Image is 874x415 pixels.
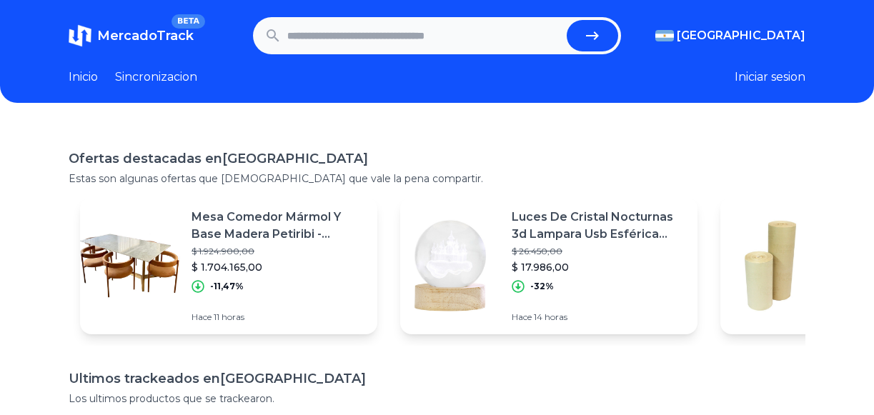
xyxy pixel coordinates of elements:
[97,28,194,44] span: MercadoTrack
[720,216,820,316] img: Featured image
[69,24,194,47] a: MercadoTrackBETA
[192,260,366,274] p: $ 1.704.165,00
[655,27,805,44] button: [GEOGRAPHIC_DATA]
[172,14,205,29] span: BETA
[192,246,366,257] p: $ 1.924.900,00
[80,216,180,316] img: Featured image
[530,281,554,292] p: -32%
[512,209,686,243] p: Luces De Cristal Nocturnas 3d Lampara Usb Esférica [PERSON_NAME]
[69,391,805,406] p: Los ultimos productos que se trackearon.
[677,27,805,44] span: [GEOGRAPHIC_DATA]
[69,369,805,389] h1: Ultimos trackeados en [GEOGRAPHIC_DATA]
[512,246,686,257] p: $ 26.450,00
[192,209,366,243] p: Mesa Comedor Mármol Y Base Madera Petiribi - [PERSON_NAME] Design
[192,311,366,323] p: Hace 11 horas
[115,69,197,86] a: Sincronizacion
[512,260,686,274] p: $ 17.986,00
[210,281,244,292] p: -11,47%
[735,69,805,86] button: Iniciar sesion
[400,216,500,316] img: Featured image
[80,197,377,334] a: Featured imageMesa Comedor Mármol Y Base Madera Petiribi - [PERSON_NAME] Design$ 1.924.900,00$ 1....
[69,24,91,47] img: MercadoTrack
[69,171,805,186] p: Estas son algunas ofertas que [DEMOGRAPHIC_DATA] que vale la pena compartir.
[512,311,686,323] p: Hace 14 horas
[400,197,697,334] a: Featured imageLuces De Cristal Nocturnas 3d Lampara Usb Esférica [PERSON_NAME]$ 26.450,00$ 17.986...
[655,30,674,41] img: Argentina
[69,69,98,86] a: Inicio
[69,149,805,169] h1: Ofertas destacadas en [GEOGRAPHIC_DATA]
